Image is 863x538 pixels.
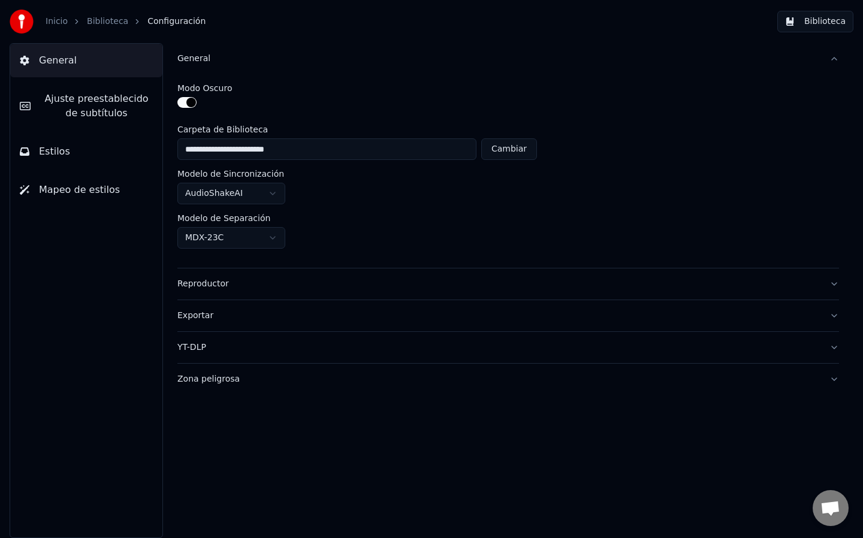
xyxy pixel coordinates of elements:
[10,135,162,168] button: Estilos
[39,144,70,159] span: Estilos
[177,300,839,331] button: Exportar
[177,53,820,65] div: General
[177,268,839,300] button: Reproductor
[813,490,849,526] div: Chat abierto
[177,43,839,74] button: General
[40,92,153,120] span: Ajuste preestablecido de subtítulos
[39,183,120,197] span: Mapeo de estilos
[177,214,270,222] label: Modelo de Separación
[10,173,162,207] button: Mapeo de estilos
[39,53,77,68] span: General
[481,138,537,160] button: Cambiar
[177,278,820,290] div: Reproductor
[10,10,34,34] img: youka
[177,341,820,353] div: YT-DLP
[10,82,162,130] button: Ajuste preestablecido de subtítulos
[46,16,68,28] a: Inicio
[177,74,839,268] div: General
[87,16,128,28] a: Biblioteca
[147,16,206,28] span: Configuración
[177,170,284,178] label: Modelo de Sincronización
[177,125,537,134] label: Carpeta de Biblioteca
[177,310,820,322] div: Exportar
[177,84,232,92] label: Modo Oscuro
[10,44,162,77] button: General
[177,373,820,385] div: Zona peligrosa
[46,16,206,28] nav: breadcrumb
[777,11,853,32] button: Biblioteca
[177,364,839,395] button: Zona peligrosa
[177,332,839,363] button: YT-DLP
